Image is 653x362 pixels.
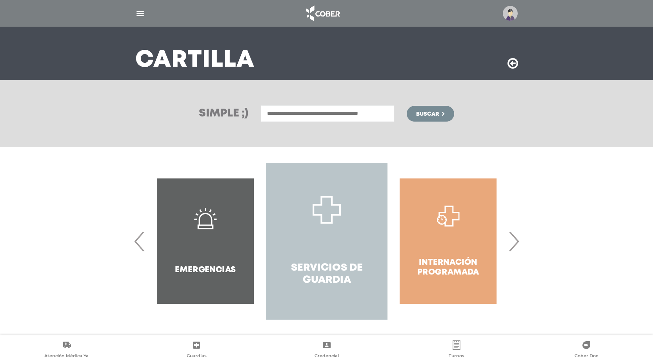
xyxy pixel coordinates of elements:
a: Atención Médica Ya [2,340,131,360]
a: Turnos [391,340,521,360]
span: Buscar [416,111,439,117]
span: Cober Doc [575,353,598,360]
span: Credencial [315,353,339,360]
span: Next [506,220,521,262]
img: logo_cober_home-white.png [302,4,343,23]
span: Previous [132,220,147,262]
span: Turnos [449,353,464,360]
span: Atención Médica Ya [44,353,89,360]
h3: Cartilla [135,50,255,71]
a: Guardias [131,340,261,360]
span: Guardias [187,353,207,360]
a: Credencial [262,340,391,360]
button: Buscar [407,106,454,122]
img: profile-placeholder.svg [503,6,518,21]
a: Servicios de Guardia [266,163,387,320]
h3: Simple ;) [199,108,248,119]
h4: Servicios de Guardia [280,262,373,286]
a: Cober Doc [522,340,651,360]
img: Cober_menu-lines-white.svg [135,9,145,18]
